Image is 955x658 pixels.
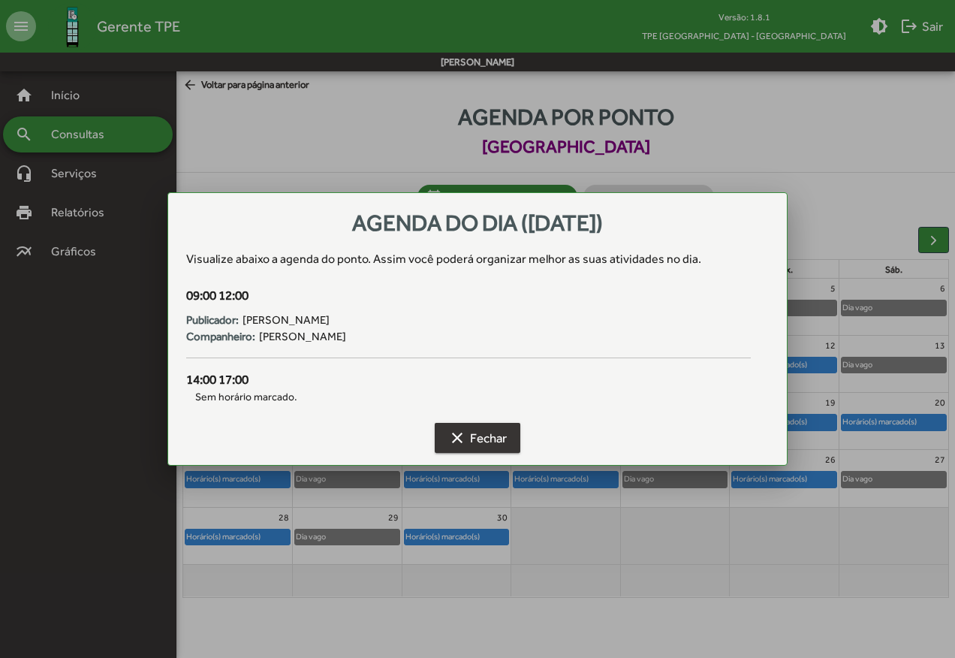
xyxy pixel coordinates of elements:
[243,312,330,329] span: [PERSON_NAME]
[448,429,466,447] mat-icon: clear
[352,210,603,236] span: Agenda do dia ([DATE])
[435,423,520,453] button: Fechar
[259,328,346,346] span: [PERSON_NAME]
[186,328,255,346] strong: Companheiro:
[186,389,752,405] span: Sem horário marcado.
[186,286,752,306] div: 09:00 12:00
[186,312,239,329] strong: Publicador:
[448,424,507,451] span: Fechar
[186,370,752,390] div: 14:00 17:00
[186,250,770,268] div: Visualize abaixo a agenda do ponto . Assim você poderá organizar melhor as suas atividades no dia.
